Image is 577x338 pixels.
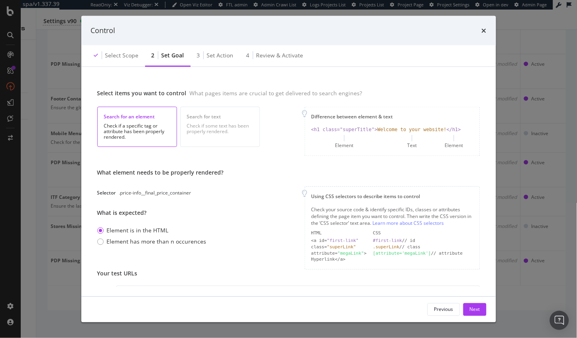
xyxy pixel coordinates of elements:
div: Element is in the HTML [107,227,169,235]
div: Using CSS selectors to describe items to control [311,193,473,200]
div: times [482,26,486,36]
div: Text [407,142,417,149]
div: Element [445,142,463,149]
div: Select scope [105,51,139,59]
div: Review & Activate [256,51,303,59]
div: Selector [97,190,116,197]
div: Element is in the HTML [97,227,224,235]
div: Set action [207,51,234,59]
div: .superLink [373,245,400,250]
div: Search for an element [104,113,170,120]
div: Element [335,142,354,149]
div: Difference between element & text [311,113,473,120]
div: Your test URLs [97,270,480,278]
div: Check your source code & identify specific IDs, classes or attributes defining the page item you ... [311,206,473,227]
div: [attribute='megaLink'] [373,251,431,256]
div: modal [81,16,496,322]
div: 4 [246,51,250,59]
div: "megaLink" [338,251,364,256]
div: Search for text [187,113,253,120]
div: URLs [97,286,116,293]
div: Next [470,306,480,313]
div: Hyperlink</a> [311,257,367,263]
div: HTML [311,230,367,236]
div: .price-info__final_price_container [119,190,191,197]
div: class= [311,244,367,251]
div: Check if a specific tag or attribute has been properly rendered. [104,123,170,140]
div: Check if some text has been properly rendered. [187,123,253,134]
div: attribute= > [311,250,367,257]
button: Next [463,303,486,316]
div: "first-link" [327,238,358,244]
div: <a id= [311,238,367,244]
div: Element has more than n occurences [107,238,207,246]
div: Set goal [161,51,184,59]
button: Previous [427,303,460,316]
div: </h1> [447,126,461,133]
div: What is expected? [97,209,224,217]
div: Control [91,26,116,36]
div: 2 [152,51,155,59]
div: "superLink" [327,245,356,250]
div: Select items you want to control [97,89,187,96]
div: // id [373,238,473,244]
div: <h1 class="superTitle"> [311,126,378,133]
div: Open Intercom Messenger [550,311,569,330]
div: Previous [434,306,453,313]
div: Welcome to your website! [378,126,447,133]
div: // attribute [373,250,473,257]
div: 3 [197,51,200,59]
a: Learn more about CSS selectors [373,220,444,227]
div: What element needs to be properly rendered? [97,169,224,177]
div: #first-link [373,238,402,244]
div: // class [373,244,473,251]
div: What pages items are crucial to get delivered to search engines? [190,89,362,96]
div: CSS [373,230,473,236]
